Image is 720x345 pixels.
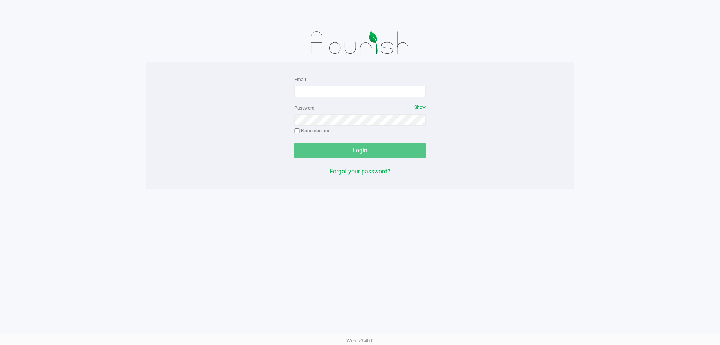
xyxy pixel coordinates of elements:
button: Forgot your password? [330,167,390,176]
span: Show [414,105,426,110]
label: Email [294,76,306,83]
input: Remember me [294,128,300,134]
label: Remember me [294,127,330,134]
label: Password [294,105,315,111]
span: Web: v1.40.0 [346,338,373,343]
